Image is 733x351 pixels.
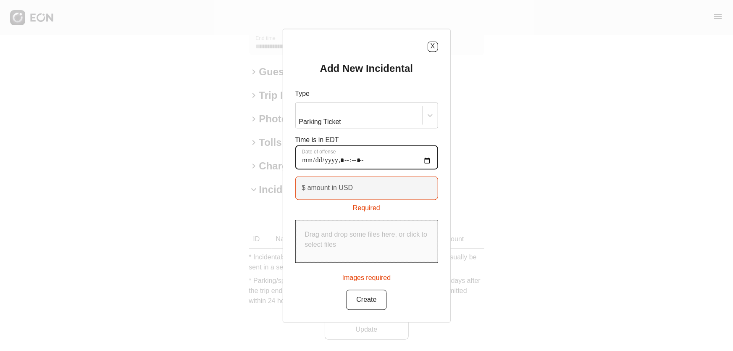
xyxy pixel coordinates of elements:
div: Time is in EDT [295,135,438,169]
div: Parking Ticket [299,117,380,127]
div: Images required [342,269,391,283]
button: X [428,41,438,52]
label: $ amount in USD [302,183,353,193]
p: Drag and drop some files here, or click to select files [305,230,428,250]
h2: Add New Incidental [320,62,413,75]
button: Create [346,290,386,310]
div: Required [295,200,438,213]
p: Type [295,89,438,99]
label: Date of offense [302,148,336,155]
